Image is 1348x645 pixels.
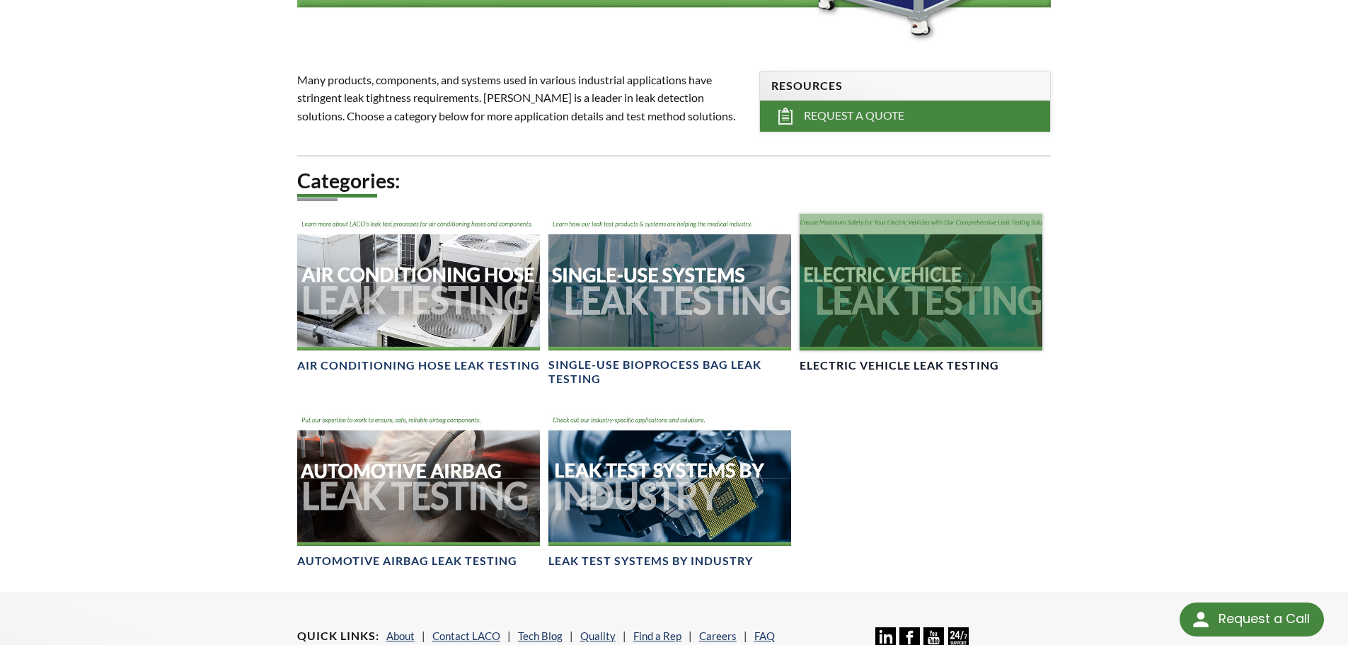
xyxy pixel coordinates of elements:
h4: Single-Use Bioprocess Bag Leak Testing [548,358,791,387]
h4: Resources [771,79,1039,93]
img: round button [1189,608,1212,631]
a: About [386,629,415,642]
a: Find a Rep [633,629,681,642]
a: FAQ [754,629,775,642]
div: Request a Call [1180,603,1324,637]
p: Many products, components, and systems used in various industrial applications have stringent lea... [297,71,743,125]
h4: Automotive Airbag Leak Testing [297,554,517,569]
a: Air Conditioning Hose Leak Testing headerAir Conditioning Hose Leak Testing [297,214,540,373]
a: Electric Vehicle Leak Testing BannerElectric Vehicle Leak Testing [800,214,1042,373]
a: Contact LACO [432,629,500,642]
a: Tech Blog [518,629,563,642]
a: Request a Quote [760,101,1050,132]
h4: Leak Test Systems by Industry [548,554,753,569]
a: Automotive Airbag Leak Testing headerAutomotive Airbag Leak Testing [297,410,540,569]
span: Request a Quote [804,108,904,123]
div: Request a Call [1219,603,1310,635]
a: Careers [699,629,737,642]
h4: Electric Vehicle Leak Testing [800,358,999,373]
a: Header showing medical tubing and bioprocess containers.Single-Use Bioprocess Bag Leak Testing [548,214,791,387]
a: Quality [580,629,616,642]
h2: Categories: [297,168,1052,194]
a: Leak Test Systems by Industry headerLeak Test Systems by Industry [548,410,791,569]
h4: Quick Links [297,629,379,644]
h4: Air Conditioning Hose Leak Testing [297,358,540,373]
